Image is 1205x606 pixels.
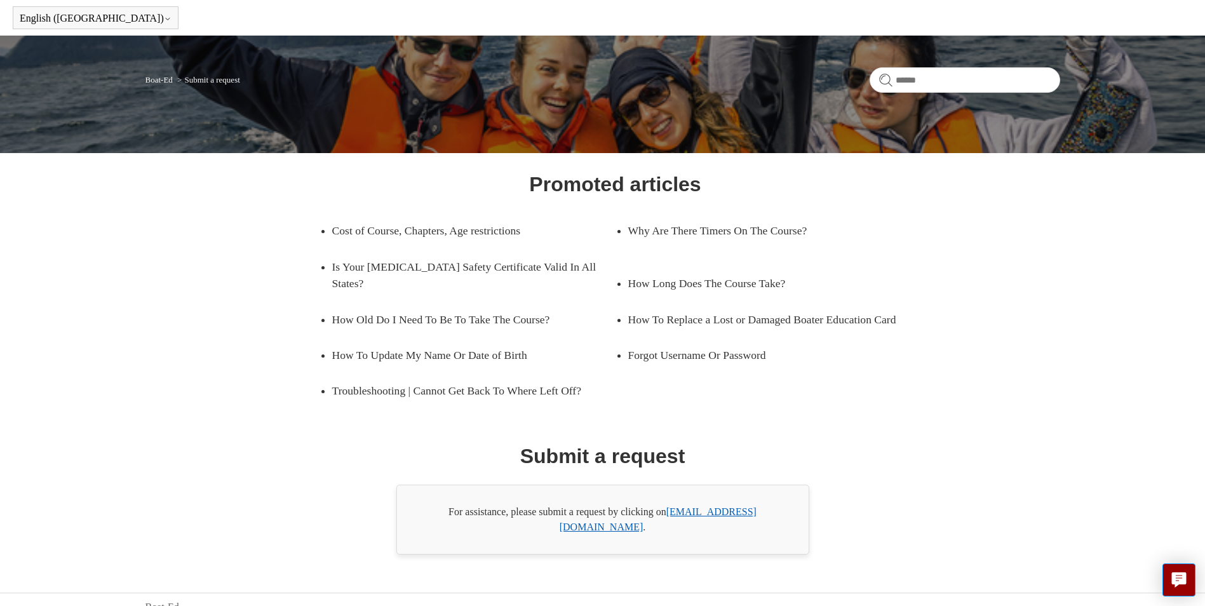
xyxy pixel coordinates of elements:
div: For assistance, please submit a request by clicking on . [396,485,809,555]
a: Cost of Course, Chapters, Age restrictions [332,213,596,248]
li: Submit a request [175,75,240,84]
a: Why Are There Timers On The Course? [628,213,892,248]
input: Search [870,67,1060,93]
a: Is Your [MEDICAL_DATA] Safety Certificate Valid In All States? [332,249,616,302]
a: How To Replace a Lost or Damaged Boater Education Card [628,302,912,337]
h1: Promoted articles [529,169,701,199]
a: How Old Do I Need To Be To Take The Course? [332,302,596,337]
a: Troubleshooting | Cannot Get Back To Where Left Off? [332,373,616,408]
h1: Submit a request [520,441,685,471]
a: Forgot Username Or Password [628,337,892,373]
a: Boat-Ed [145,75,173,84]
button: Live chat [1162,563,1195,596]
button: English ([GEOGRAPHIC_DATA]) [20,13,172,24]
li: Boat-Ed [145,75,175,84]
a: How Long Does The Course Take? [628,266,892,301]
a: How To Update My Name Or Date of Birth [332,337,596,373]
